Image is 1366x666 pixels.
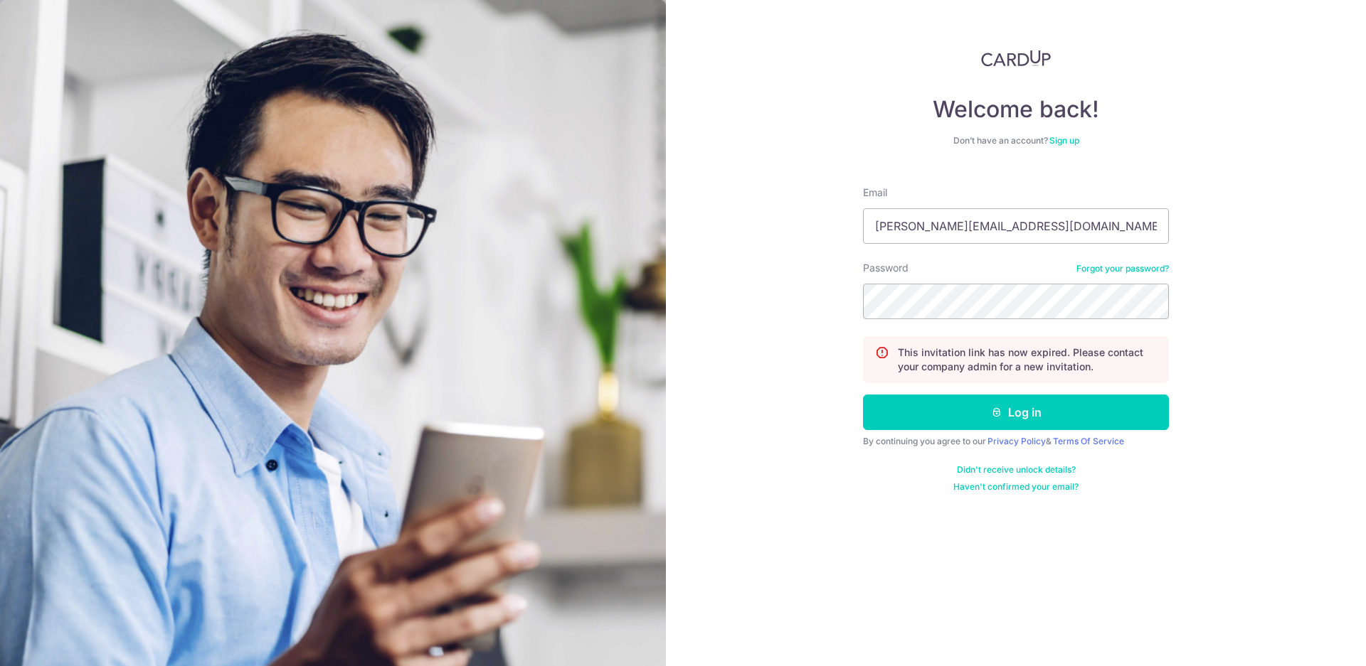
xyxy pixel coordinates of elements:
a: Didn't receive unlock details? [957,464,1076,476]
img: CardUp Logo [981,50,1051,67]
label: Password [863,261,909,275]
a: Sign up [1049,135,1079,146]
p: This invitation link has now expired. Please contact your company admin for a new invitation. [898,345,1157,374]
a: Haven't confirmed your email? [953,481,1079,493]
a: Forgot your password? [1076,263,1169,274]
a: Terms Of Service [1053,436,1124,446]
label: Email [863,186,887,200]
a: Privacy Policy [988,436,1046,446]
h4: Welcome back! [863,95,1169,124]
input: Enter your Email [863,208,1169,244]
div: By continuing you agree to our & [863,436,1169,447]
button: Log in [863,394,1169,430]
div: Don’t have an account? [863,135,1169,146]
